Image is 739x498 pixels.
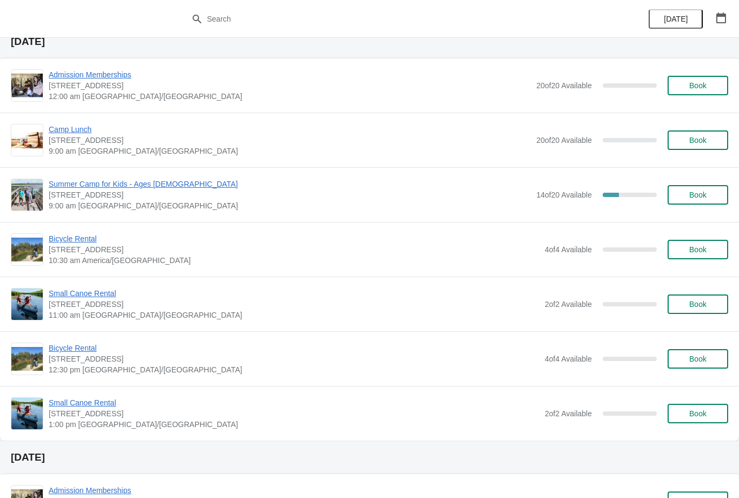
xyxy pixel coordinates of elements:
[664,15,688,23] span: [DATE]
[545,409,592,418] span: 2 of 2 Available
[49,310,539,320] span: 11:00 am [GEOGRAPHIC_DATA]/[GEOGRAPHIC_DATA]
[49,244,539,255] span: [STREET_ADDRESS]
[668,130,728,150] button: Book
[689,355,707,363] span: Book
[11,36,728,47] h2: [DATE]
[689,300,707,309] span: Book
[689,409,707,418] span: Book
[49,179,531,189] span: Summer Camp for Kids - Ages [DEMOGRAPHIC_DATA]
[668,76,728,95] button: Book
[49,124,531,135] span: Camp Lunch
[49,343,539,353] span: Bicycle Rental
[49,408,539,419] span: [STREET_ADDRESS]
[49,189,531,200] span: [STREET_ADDRESS]
[49,146,531,156] span: 9:00 am [GEOGRAPHIC_DATA]/[GEOGRAPHIC_DATA]
[545,300,592,309] span: 2 of 2 Available
[207,9,555,29] input: Search
[11,289,43,320] img: Small Canoe Rental | 1 Snow Goose Bay, Stonewall, MB R0C 2Z0 | 11:00 am America/Winnipeg
[49,135,531,146] span: [STREET_ADDRESS]
[49,485,531,496] span: Admission Memberships
[689,245,707,254] span: Book
[49,419,539,430] span: 1:00 pm [GEOGRAPHIC_DATA]/[GEOGRAPHIC_DATA]
[49,288,539,299] span: Small Canoe Rental
[49,80,531,91] span: [STREET_ADDRESS]
[545,245,592,254] span: 4 of 4 Available
[11,70,43,101] img: Admission Memberships | 1 Snow Goose Bay, Stonewall, MB R0C 2Z0 | 12:00 am America/Winnipeg
[49,397,539,408] span: Small Canoe Rental
[11,179,43,211] img: Summer Camp for Kids - Ages 6 to 9 | 1 Snow Goose Bay, Stonewall, MB R0C 2Z0 | 9:00 am America/Wi...
[49,233,539,244] span: Bicycle Rental
[49,299,539,310] span: [STREET_ADDRESS]
[689,81,707,90] span: Book
[49,255,539,266] span: 10:30 am America/[GEOGRAPHIC_DATA]
[49,364,539,375] span: 12:30 pm [GEOGRAPHIC_DATA]/[GEOGRAPHIC_DATA]
[11,452,728,463] h2: [DATE]
[11,238,43,261] img: Bicycle Rental | 1 Snow Goose Bay, Stonewall, MB R0C 2Z0 | 10:30 am America/Winnipeg
[49,353,539,364] span: [STREET_ADDRESS]
[689,191,707,199] span: Book
[668,294,728,314] button: Book
[668,404,728,423] button: Book
[536,81,592,90] span: 20 of 20 Available
[49,91,531,102] span: 12:00 am [GEOGRAPHIC_DATA]/[GEOGRAPHIC_DATA]
[668,185,728,205] button: Book
[668,349,728,369] button: Book
[668,240,728,259] button: Book
[545,355,592,363] span: 4 of 4 Available
[536,191,592,199] span: 14 of 20 Available
[11,398,43,429] img: Small Canoe Rental | 1 Snow Goose Bay, Stonewall, MB R0C 2Z0 | 1:00 pm America/Winnipeg
[649,9,703,29] button: [DATE]
[536,136,592,145] span: 20 of 20 Available
[49,200,531,211] span: 9:00 am [GEOGRAPHIC_DATA]/[GEOGRAPHIC_DATA]
[49,69,531,80] span: Admission Memberships
[11,132,43,148] img: Camp Lunch | 1 Snow Goose Bay, Stonewall, MB R0C 2Z0 | 9:00 am America/Winnipeg
[11,347,43,371] img: Bicycle Rental | 1 Snow Goose Bay, Stonewall, MB R0C 2Z0 | 12:30 pm America/Winnipeg
[689,136,707,145] span: Book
